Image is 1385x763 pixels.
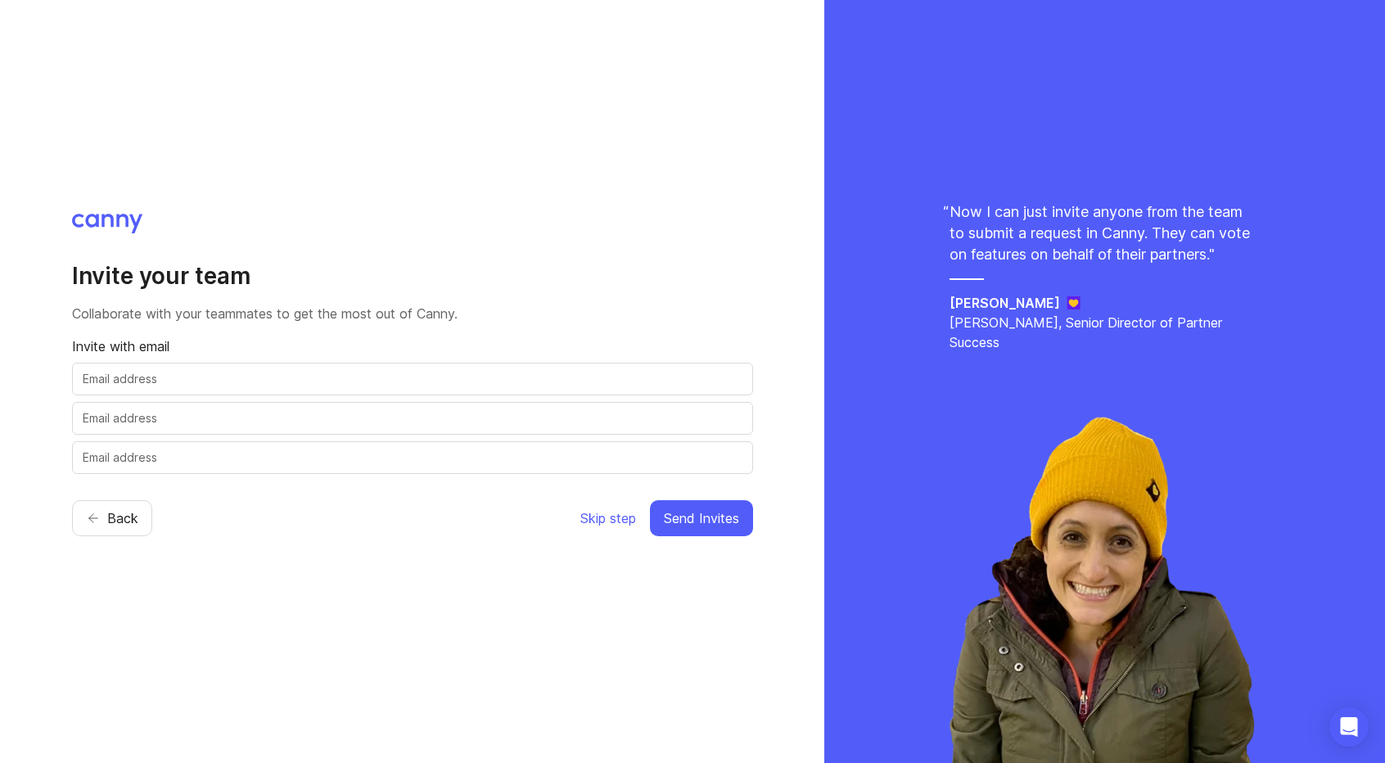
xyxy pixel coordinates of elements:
[1067,296,1080,309] img: Jane logo
[650,500,753,536] button: Send Invites
[72,336,753,356] p: Invite with email
[950,293,1060,313] h5: [PERSON_NAME]
[107,508,138,528] span: Back
[83,449,742,467] input: Email address
[950,313,1261,352] p: [PERSON_NAME], Senior Director of Partner Success
[72,304,753,323] p: Collaborate with your teammates to get the most out of Canny.
[938,403,1272,763] img: rachel-ec36006e32d921eccbc7237da87631ad.webp
[72,500,152,536] button: Back
[580,500,637,536] button: Skip step
[950,201,1261,265] p: Now I can just invite anyone from the team to submit a request in Canny. They can vote on feature...
[72,261,753,291] h2: Invite your team
[1329,707,1369,747] div: Open Intercom Messenger
[580,508,636,528] span: Skip step
[83,409,742,427] input: Email address
[72,214,143,233] img: Canny logo
[83,370,742,388] input: Email address
[664,508,739,528] span: Send Invites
